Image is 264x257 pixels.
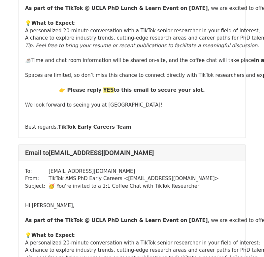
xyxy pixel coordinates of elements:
[25,239,239,247] div: A personalized 20-minute conversation with a TikTok senior researcher in your field of interest;
[49,175,219,182] td: TikTok AMS PhD Early Careers < [EMAIL_ADDRESS][DOMAIN_NAME] >
[114,87,205,93] strong: to this email to secure your slot.
[31,232,74,238] strong: What to Expect
[59,87,101,93] strong: 👉 Please reply
[25,5,239,12] div: , we are excited to offer you a unique opportunity for a !
[49,182,219,190] td: 🥳 You're invited to a 1:1 Coffee Chat with TikTok Researcher
[25,182,49,190] td: Subject:
[103,87,114,93] strong: YES
[31,20,74,26] strong: What to Expect
[58,124,131,130] strong: TikTok Early Careers Team
[25,217,208,223] b: As part of the TikTok @ UCLA PhD Lunch & Learn Event on [DATE]
[25,168,49,175] td: To:
[25,123,239,131] div: Best regards,
[25,217,239,224] div: , we are excited to offer you a unique opportunity for a !
[25,5,208,11] b: As part of the TikTok @ UCLA PhD Lunch & Learn Event on [DATE]
[25,43,259,48] em: Tip: Feel free to bring your resume or recent publications to facilitate a meaningful discussion.
[25,232,239,239] div: 💡 :
[25,101,239,109] div: We look forward to seeing you at [GEOGRAPHIC_DATA]!
[25,57,31,63] i: ☕️
[231,225,264,257] iframe: Chat Widget
[25,34,239,42] div: A chance to explore industry trends, cutting-edge research areas and career paths for PhD talent.
[49,168,219,175] td: [EMAIL_ADDRESS][DOMAIN_NAME]
[25,202,239,209] div: Hi [PERSON_NAME],
[25,27,239,35] div: A personalized 20-minute conversation with a TikTok senior researcher in your field of interest;
[25,149,239,157] h4: Email to [EMAIL_ADDRESS][DOMAIN_NAME]
[25,57,239,64] div: Time and chat room information will be shared on-site, and the coffee chat will take place
[25,19,239,27] div: 💡 :
[25,72,239,79] div: Spaces are limited, so don’t miss this chance to connect directly with TikTok researchers and exp...
[25,175,49,182] td: From:
[25,246,239,254] div: A chance to explore industry trends, cutting-edge research areas and career paths for PhD talent.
